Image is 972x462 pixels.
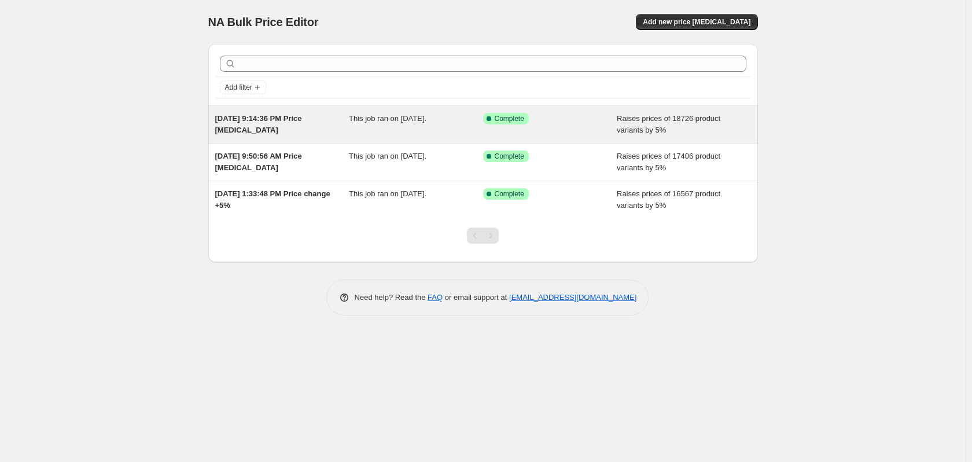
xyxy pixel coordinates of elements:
[495,189,524,199] span: Complete
[349,152,426,160] span: This job ran on [DATE].
[215,189,330,210] span: [DATE] 1:33:48 PM Price change +5%
[225,83,252,92] span: Add filter
[643,17,750,27] span: Add new price [MEDICAL_DATA]
[617,152,720,172] span: Raises prices of 17406 product variants by 5%
[349,114,426,123] span: This job ran on [DATE].
[355,293,428,302] span: Need help? Read the
[349,189,426,198] span: This job ran on [DATE].
[467,228,499,244] nav: Pagination
[215,152,302,172] span: [DATE] 9:50:56 AM Price [MEDICAL_DATA]
[208,16,319,28] span: NA Bulk Price Editor
[617,114,720,134] span: Raises prices of 18726 product variants by 5%
[220,80,266,94] button: Add filter
[495,114,524,123] span: Complete
[495,152,524,161] span: Complete
[443,293,509,302] span: or email support at
[215,114,302,134] span: [DATE] 9:14:36 PM Price [MEDICAL_DATA]
[636,14,757,30] button: Add new price [MEDICAL_DATA]
[428,293,443,302] a: FAQ
[509,293,636,302] a: [EMAIL_ADDRESS][DOMAIN_NAME]
[617,189,720,210] span: Raises prices of 16567 product variants by 5%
